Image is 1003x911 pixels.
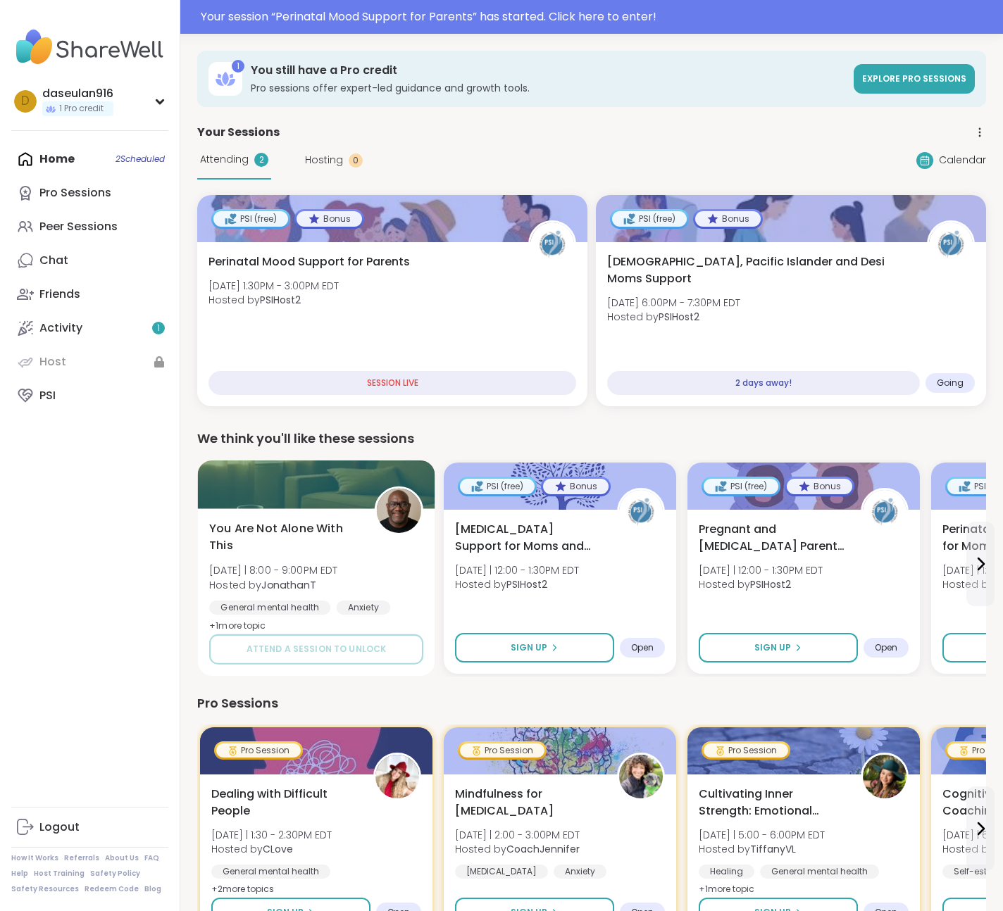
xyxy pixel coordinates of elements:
[59,103,104,115] span: 1 Pro credit
[699,828,825,842] span: [DATE] | 5:00 - 6:00PM EDT
[305,153,343,168] span: Hosting
[530,222,574,266] img: PSIHost2
[85,884,139,894] a: Redeem Code
[263,842,293,856] b: CLove
[90,869,140,879] a: Safety Policy
[939,153,986,168] span: Calendar
[197,124,280,141] span: Your Sessions
[144,884,161,894] a: Blog
[929,222,973,266] img: PSIHost2
[39,185,111,201] div: Pro Sessions
[704,743,788,758] div: Pro Session
[34,869,85,879] a: Host Training
[200,152,249,167] span: Attending
[209,563,338,577] span: [DATE] | 8:00 - 9:00PM EDT
[854,64,975,94] a: Explore Pro sessions
[455,842,580,856] span: Hosted by
[699,577,823,591] span: Hosted by
[39,287,80,302] div: Friends
[455,865,548,879] div: [MEDICAL_DATA]
[11,853,58,863] a: How It Works
[11,869,28,879] a: Help
[506,577,547,591] b: PSIHost2
[11,244,168,277] a: Chat
[251,63,845,78] h3: You still have a Pro credit
[704,479,778,494] div: PSI (free)
[543,479,609,494] div: Bonus
[699,633,858,662] button: Sign Up
[208,371,576,395] div: SESSION LIVE
[197,693,986,713] div: Pro Sessions
[460,479,535,494] div: PSI (free)
[607,371,920,395] div: 2 days away!
[260,293,301,307] b: PSIHost2
[11,810,168,844] a: Logout
[201,8,995,25] div: Your session “ Perinatal Mood Support for Parents ” has started. Click here to enter!
[455,633,614,662] button: Sign Up
[455,577,579,591] span: Hosted by
[750,577,791,591] b: PSIHost2
[216,743,301,758] div: Pro Session
[554,865,606,879] div: Anxiety
[251,81,845,95] h3: Pro sessions offer expert-led guidance and growth tools.
[64,853,99,863] a: Referrals
[11,176,168,210] a: Pro Sessions
[247,643,387,655] span: Attend a session to unlock
[11,311,168,345] a: Activity1
[750,842,796,856] b: TiffanyVL
[211,828,332,842] span: [DATE] | 1:30 - 2:30PM EDT
[619,490,663,534] img: PSIHost2
[455,563,579,577] span: [DATE] | 12:00 - 1:30PM EDT
[11,345,168,379] a: Host
[197,429,986,448] div: We think you'll like these sessions
[232,60,244,73] div: 1
[39,819,80,835] div: Logout
[375,755,419,798] img: CLove
[659,310,699,324] b: PSIHost2
[11,23,168,72] img: ShareWell Nav Logo
[631,642,654,653] span: Open
[377,489,421,533] img: JonathanT
[209,634,423,665] button: Attend a session to unlock
[875,642,897,653] span: Open
[208,253,410,270] span: Perinatal Mood Support for Parents
[612,211,687,227] div: PSI (free)
[42,86,113,101] div: daseulan916
[209,577,338,591] span: Hosted by
[607,296,740,310] span: [DATE] 6:00PM - 7:30PM EDT
[511,641,547,654] span: Sign Up
[506,842,580,856] b: CoachJennifer
[208,293,339,307] span: Hosted by
[455,828,580,842] span: [DATE] | 2:00 - 3:00PM EDT
[607,253,911,287] span: [DEMOGRAPHIC_DATA], Pacific Islander and Desi Moms Support
[337,601,391,615] div: Anxiety
[937,377,964,389] span: Going
[39,219,118,234] div: Peer Sessions
[211,865,330,879] div: General mental health
[455,786,602,819] span: Mindfulness for [MEDICAL_DATA]
[863,490,907,534] img: PSIHost2
[39,388,56,403] div: PSI
[11,277,168,311] a: Friends
[297,211,362,227] div: Bonus
[862,73,966,84] span: Explore Pro sessions
[157,322,160,334] span: 1
[460,743,544,758] div: Pro Session
[619,755,663,798] img: CoachJennifer
[699,842,825,856] span: Hosted by
[699,563,823,577] span: [DATE] | 12:00 - 1:30PM EDT
[39,253,68,268] div: Chat
[261,577,316,591] b: JonathanT
[211,786,358,819] span: Dealing with Difficult People
[11,884,79,894] a: Safety Resources
[213,211,288,227] div: PSI (free)
[11,379,168,413] a: PSI
[699,865,754,879] div: Healing
[211,842,332,856] span: Hosted by
[349,153,363,168] div: 0
[787,479,852,494] div: Bonus
[209,601,330,615] div: General mental health
[455,521,602,555] span: [MEDICAL_DATA] Support for Moms and Birthing People
[699,786,845,819] span: Cultivating Inner Strength: Emotional Regulation
[699,521,845,555] span: Pregnant and [MEDICAL_DATA] Parents of Multiples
